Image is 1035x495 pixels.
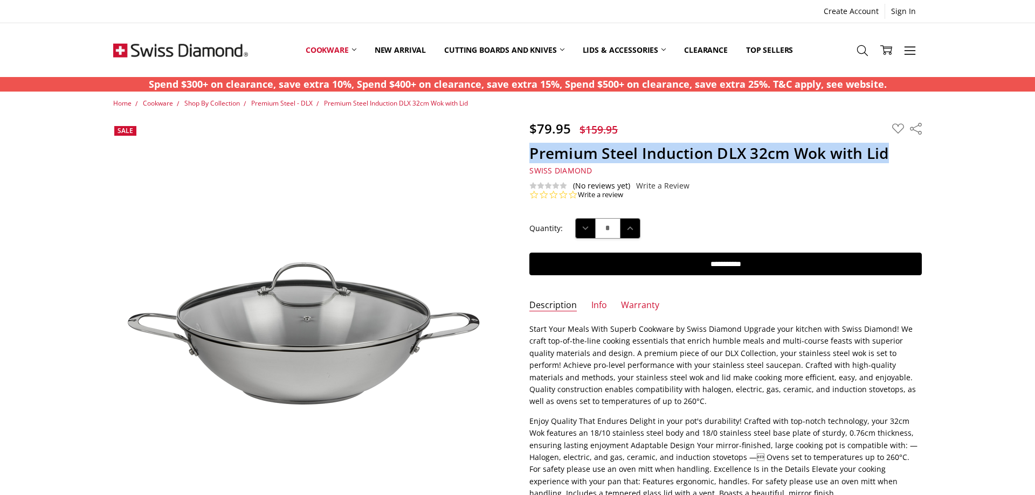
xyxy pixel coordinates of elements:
[296,26,365,74] a: Cookware
[529,323,922,408] p: Start Your Meals With Superb Cookware by Swiss Diamond Upgrade your kitchen with Swiss Diamond! W...
[621,299,659,312] a: Warranty
[573,182,630,190] span: (No reviews yet)
[675,26,737,74] a: Clearance
[885,4,922,19] a: Sign In
[636,182,689,190] a: Write a Review
[324,99,468,108] a: Premium Steel Induction DLX 32cm Wok with Lid
[184,99,240,108] a: Shop By Collection
[529,144,922,163] h1: Premium Steel Induction DLX 32cm Wok with Lid
[579,122,618,137] span: $159.95
[529,299,577,312] a: Description
[149,77,887,92] p: Spend $300+ on clearance, save extra 10%, Spend $400+ on clearance, save extra 15%, Spend $500+ o...
[529,120,571,137] span: $79.95
[365,26,435,74] a: New arrival
[574,26,675,74] a: Lids & Accessories
[529,222,563,234] label: Quantity:
[818,4,885,19] a: Create Account
[113,99,132,108] a: Home
[113,23,248,77] img: Free Shipping On Every Order
[118,126,133,135] span: Sale
[143,99,173,108] a: Cookware
[737,26,802,74] a: Top Sellers
[251,99,313,108] a: Premium Steel - DLX
[435,26,574,74] a: Cutting boards and knives
[591,299,607,312] a: Info
[529,165,592,176] span: Swiss Diamond
[578,190,623,200] a: Write a review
